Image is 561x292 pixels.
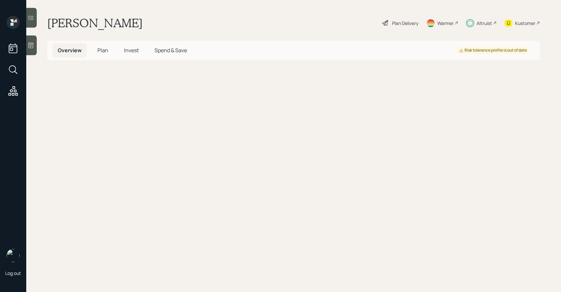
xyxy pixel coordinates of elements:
[5,270,21,276] div: Log out
[7,249,20,262] img: sami-boghos-headshot.png
[392,20,418,27] div: Plan Delivery
[124,47,139,54] span: Invest
[155,47,187,54] span: Spend & Save
[515,20,535,27] div: Kustomer
[477,20,492,27] div: Altruist
[47,16,143,30] h1: [PERSON_NAME]
[437,20,454,27] div: Warmer
[58,47,82,54] span: Overview
[459,48,527,53] div: Risk tolerance profile is out of date
[97,47,108,54] span: Plan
